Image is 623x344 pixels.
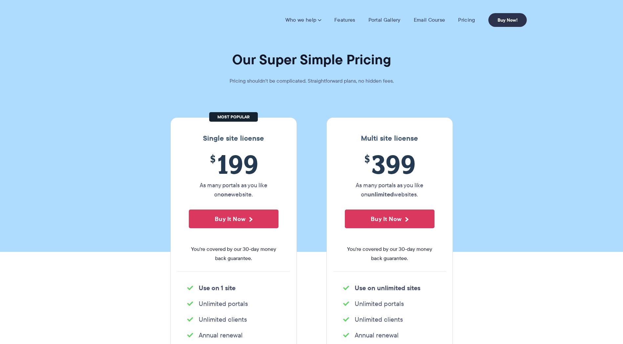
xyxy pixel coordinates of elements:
[221,190,231,199] strong: one
[414,17,445,23] a: Email Course
[343,299,436,308] li: Unlimited portals
[458,17,475,23] a: Pricing
[189,245,278,263] span: You're covered by our 30-day money back guarantee.
[345,245,434,263] span: You're covered by our 30-day money back guarantee.
[345,149,434,179] span: 399
[345,210,434,228] button: Buy It Now
[367,190,394,199] strong: unlimited
[334,17,355,23] a: Features
[343,315,436,324] li: Unlimited clients
[189,181,278,199] p: As many portals as you like on website.
[333,134,446,143] h3: Multi site license
[187,315,280,324] li: Unlimited clients
[345,181,434,199] p: As many portals as you like on websites.
[189,210,278,228] button: Buy It Now
[199,283,235,293] strong: Use on 1 site
[187,331,280,340] li: Annual renewal
[177,134,290,143] h3: Single site license
[187,299,280,308] li: Unlimited portals
[368,17,401,23] a: Portal Gallery
[285,17,321,23] a: Who we help
[189,149,278,179] span: 199
[355,283,420,293] strong: Use on unlimited sites
[343,331,436,340] li: Annual renewal
[213,76,410,86] p: Pricing shouldn't be complicated. Straightforward plans, no hidden fees.
[488,13,527,27] a: Buy Now!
